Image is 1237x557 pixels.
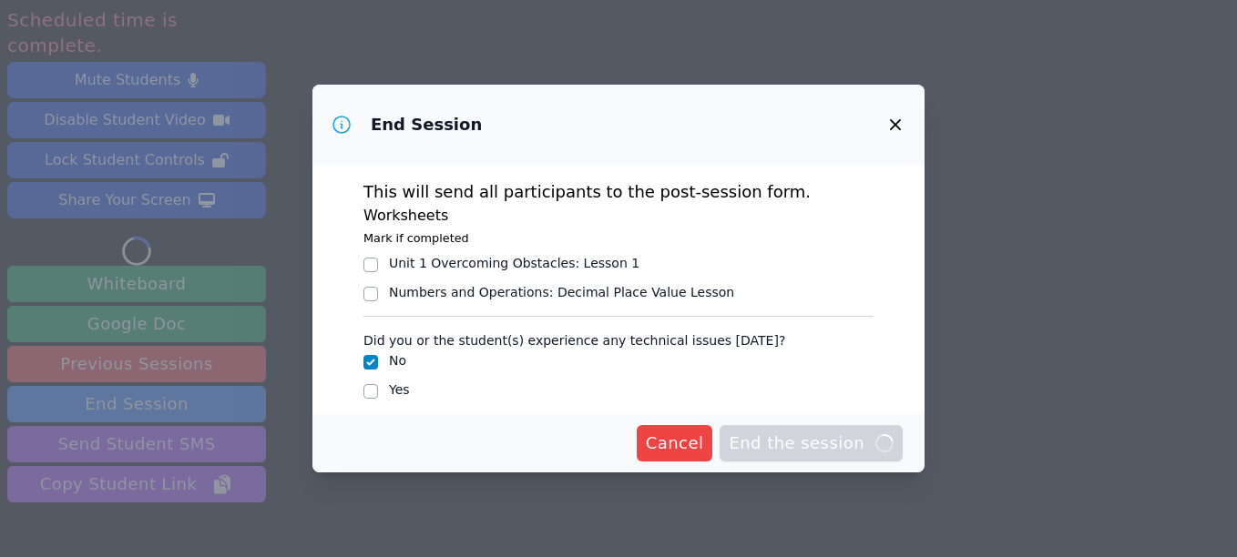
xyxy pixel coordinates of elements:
small: Mark if completed [363,231,469,245]
legend: Did you or the student(s) experience any technical issues [DATE]? [363,324,785,351]
button: Cancel [637,425,713,461]
div: Unit 1 Overcoming Obstacles : Lesson 1 [389,254,639,272]
label: No [389,353,406,368]
div: Numbers and Operations : Decimal Place Value Lesson [389,283,734,301]
h3: Worksheets [363,205,874,227]
span: Cancel [646,430,704,456]
h3: End Session [371,114,482,136]
p: This will send all participants to the post-session form. [363,179,874,205]
button: End the session [720,425,903,461]
label: Yes [389,382,410,397]
span: End the session [729,430,894,456]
